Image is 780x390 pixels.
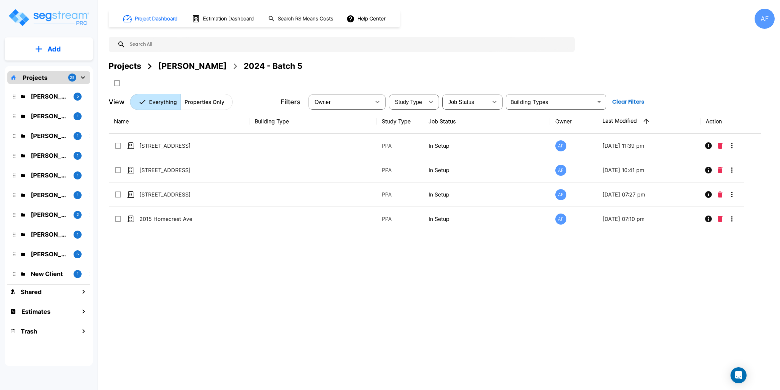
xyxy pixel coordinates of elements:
[702,188,715,201] button: Info
[602,215,695,223] p: [DATE] 07:10 pm
[602,142,695,150] p: [DATE] 11:39 pm
[382,142,418,150] p: PPA
[725,188,739,201] button: More-Options
[382,215,418,223] p: PPA
[139,166,206,174] p: [STREET_ADDRESS]
[597,109,700,134] th: Last Modified
[77,133,79,139] p: 1
[77,212,79,218] p: 2
[31,269,68,278] p: New Client
[139,215,206,223] p: 2015 Homecrest Ave
[77,172,79,178] p: 1
[315,99,331,105] span: Owner
[702,139,715,152] button: Info
[755,9,775,29] div: AF
[702,163,715,177] button: Info
[109,109,249,134] th: Name
[448,99,474,105] span: Job Status
[135,15,178,23] h1: Project Dashboard
[555,189,566,200] div: AF
[109,97,125,107] p: View
[715,139,725,152] button: Delete
[376,109,423,134] th: Study Type
[77,271,79,277] p: 1
[725,212,739,226] button: More-Options
[395,99,422,105] span: Study Type
[594,97,604,107] button: Open
[700,109,762,134] th: Action
[8,8,90,27] img: Logo
[5,39,93,59] button: Add
[731,367,747,383] div: Open Intercom Messenger
[31,171,68,180] p: Moishy Spira
[508,97,593,107] input: Building Types
[158,60,227,72] div: [PERSON_NAME]
[139,190,206,199] p: [STREET_ADDRESS]
[70,75,75,81] p: 25
[555,140,566,151] div: AF
[31,190,68,200] p: Abba Stein
[109,60,141,72] div: Projects
[31,131,68,140] p: Raizy Rosenblum
[265,12,337,25] button: Search RS Means Costs
[181,94,233,110] button: Properties Only
[77,251,79,257] p: 6
[77,192,79,198] p: 1
[382,190,418,199] p: PPA
[31,250,68,259] p: Chesky Perl
[31,112,68,121] p: Yiddy Tyrnauer
[602,190,695,199] p: [DATE] 07:27 pm
[185,98,224,106] p: Properties Only
[130,94,233,110] div: Platform
[423,109,550,134] th: Job Status
[382,166,418,174] p: PPA
[110,77,124,90] button: SelectAll
[429,142,545,150] p: In Setup
[203,15,254,23] h1: Estimation Dashboard
[31,92,68,101] p: Moshe Toiv
[31,210,68,219] p: Bruce Teitelbaum
[249,109,376,134] th: Building Type
[555,165,566,176] div: AF
[125,37,571,52] input: Search All
[310,93,371,111] div: Select
[77,113,79,119] p: 1
[609,95,647,109] button: Clear Filters
[278,15,333,23] h1: Search RS Means Costs
[21,327,37,336] h1: Trash
[189,12,257,26] button: Estimation Dashboard
[555,214,566,225] div: AF
[725,139,739,152] button: More-Options
[429,166,545,174] p: In Setup
[602,166,695,174] p: [DATE] 10:41 pm
[715,212,725,226] button: Delete
[149,98,177,106] p: Everything
[21,307,50,316] h1: Estimates
[77,232,79,237] p: 1
[444,93,488,111] div: Select
[47,44,61,54] p: Add
[130,94,181,110] button: Everything
[345,12,388,25] button: Help Center
[725,163,739,177] button: More-Options
[702,212,715,226] button: Info
[139,142,206,150] p: [STREET_ADDRESS]
[715,188,725,201] button: Delete
[429,190,545,199] p: In Setup
[21,287,41,296] h1: Shared
[429,215,545,223] p: In Setup
[244,60,302,72] div: 2024 - Batch 5
[550,109,597,134] th: Owner
[77,153,79,158] p: 1
[31,151,68,160] p: Christopher Ballesteros
[77,94,79,99] p: 5
[23,73,47,82] p: Projects
[281,97,301,107] p: Filters
[120,11,181,26] button: Project Dashboard
[390,93,424,111] div: Select
[31,230,68,239] p: Taoufik Lahrache
[715,163,725,177] button: Delete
